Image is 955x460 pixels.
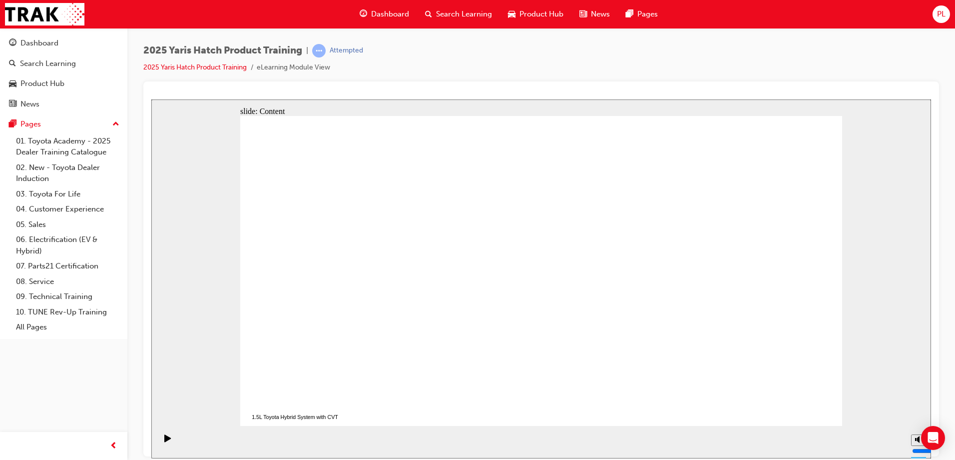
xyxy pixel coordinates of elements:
[20,118,41,130] div: Pages
[20,37,58,49] div: Dashboard
[12,186,123,202] a: 03. Toyota For Life
[143,63,247,71] a: 2025 Yaris Hatch Product Training
[500,4,571,24] a: car-iconProduct Hub
[360,8,367,20] span: guage-icon
[436,8,492,20] span: Search Learning
[933,5,950,23] button: PL
[12,289,123,304] a: 09. Technical Training
[371,8,409,20] span: Dashboard
[12,258,123,274] a: 07. Parts21 Certification
[352,4,417,24] a: guage-iconDashboard
[12,232,123,258] a: 06. Electrification (EV & Hybrid)
[20,58,76,69] div: Search Learning
[9,79,16,88] span: car-icon
[12,160,123,186] a: 02. New - Toyota Dealer Induction
[257,62,330,73] li: eLearning Module View
[12,217,123,232] a: 05. Sales
[9,120,16,129] span: pages-icon
[306,45,308,56] span: |
[12,304,123,320] a: 10. TUNE Rev-Up Training
[20,78,64,89] div: Product Hub
[12,319,123,335] a: All Pages
[330,46,363,55] div: Attempted
[4,34,123,52] a: Dashboard
[937,8,946,20] span: PL
[4,54,123,73] a: Search Learning
[637,8,658,20] span: Pages
[9,39,16,48] span: guage-icon
[5,3,84,25] img: Trak
[755,326,775,359] div: misc controls
[9,100,16,109] span: news-icon
[110,440,117,452] span: prev-icon
[312,44,326,57] span: learningRecordVerb_ATTEMPT-icon
[579,8,587,20] span: news-icon
[626,8,633,20] span: pages-icon
[508,8,515,20] span: car-icon
[20,98,39,110] div: News
[4,115,123,133] button: Pages
[417,4,500,24] a: search-iconSearch Learning
[12,274,123,289] a: 08. Service
[921,426,945,450] div: Open Intercom Messenger
[143,45,302,56] span: 2025 Yaris Hatch Product Training
[5,334,22,351] button: Play (Ctrl+Alt+P)
[761,347,825,355] input: volume
[9,59,16,68] span: search-icon
[4,74,123,93] a: Product Hub
[760,335,776,346] button: Mute (Ctrl+Alt+M)
[425,8,432,20] span: search-icon
[519,8,563,20] span: Product Hub
[12,133,123,160] a: 01. Toyota Academy - 2025 Dealer Training Catalogue
[618,4,666,24] a: pages-iconPages
[591,8,610,20] span: News
[5,326,22,359] div: playback controls
[112,118,119,131] span: up-icon
[12,201,123,217] a: 04. Customer Experience
[571,4,618,24] a: news-iconNews
[4,95,123,113] a: News
[4,32,123,115] button: DashboardSearch LearningProduct HubNews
